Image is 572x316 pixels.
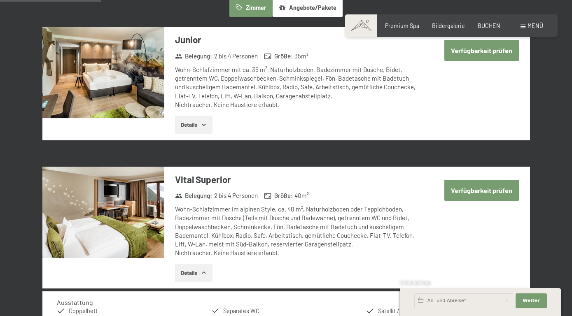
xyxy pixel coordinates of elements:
[264,52,293,60] strong: Größe :
[175,52,212,60] strong: Belegung :
[523,297,540,304] span: Weiter
[175,205,420,258] div: Wohn-Schlafzimmer im alpinen Style, ca. 40 m², Naturholzboden oder Teppichboden, Badezimmer mit D...
[69,307,98,314] span: Doppelbett
[175,264,212,282] button: Details
[264,191,293,200] strong: Größe :
[478,22,500,29] a: BUCHEN
[223,307,259,314] span: Separates WC
[444,40,519,61] button: Verfügbarkeit prüfen
[42,167,164,258] img: mss_renderimg.php
[175,33,420,46] h3: Junior
[42,27,164,118] img: mss_renderimg.php
[528,22,543,29] span: Menü
[57,298,93,306] h4: Ausstattung
[294,191,309,200] span: 40 m²
[516,293,547,308] button: Weiter
[175,173,420,186] h3: Vital Superior
[214,52,258,60] span: 2 bis 4 Personen
[385,22,419,29] a: Premium Spa
[175,65,420,109] div: Wohn-Schlafzimmer mit ca. 35 m², Naturholzboden, Badezimmer mit Dusche, Bidet, getrenntem WC, Dop...
[378,307,415,314] span: Satellit / Kabel
[175,116,212,134] button: Details
[214,191,258,200] span: 2 bis 4 Personen
[432,22,465,29] a: Bildergalerie
[175,191,212,200] strong: Belegung :
[400,280,431,285] span: Schnellanfrage
[294,52,308,60] span: 35 m²
[444,180,519,201] button: Verfügbarkeit prüfen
